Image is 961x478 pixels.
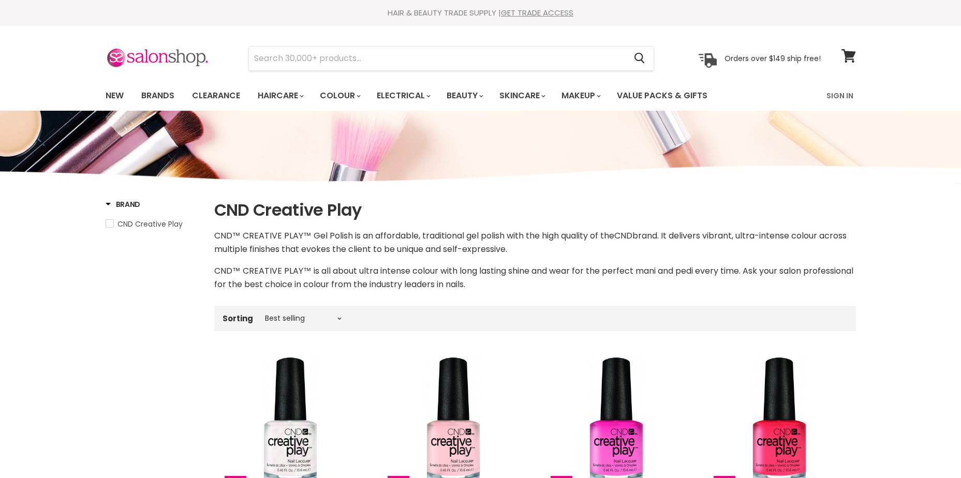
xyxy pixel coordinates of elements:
[820,85,860,107] a: Sign In
[501,7,573,18] a: GET TRADE ACCESS
[248,46,654,71] form: Product
[117,219,183,229] span: CND Creative Play
[369,85,437,107] a: Electrical
[223,314,253,323] label: Sorting
[554,85,607,107] a: Makeup
[184,85,248,107] a: Clearance
[134,85,182,107] a: Brands
[492,85,552,107] a: Skincare
[250,85,310,107] a: Haircare
[93,8,869,18] div: HAIR & BEAUTY TRADE SUPPLY |
[439,85,490,107] a: Beauty
[312,85,367,107] a: Colour
[214,229,856,256] p: CND™ CREATIVE PLAY CND
[93,81,869,111] nav: Main
[249,47,626,70] input: Search
[214,265,853,290] span: CND™ CREATIVE PLAY™ is all about ultra intense colour with long lasting shine and wear for the pe...
[214,230,847,255] span: brand. It delivers vibrant, ultra-intense colour across multiple finishes that evokes the client ...
[98,81,768,111] ul: Main menu
[609,85,715,107] a: Value Packs & Gifts
[106,199,141,210] h3: Brand
[303,230,614,242] span: ™ Gel Polish is an affordable, traditional gel polish with the high quality of the
[725,53,821,63] p: Orders over $149 ship free!
[106,218,201,230] a: CND Creative Play
[214,199,856,221] h1: CND Creative Play
[626,47,654,70] button: Search
[98,85,131,107] a: New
